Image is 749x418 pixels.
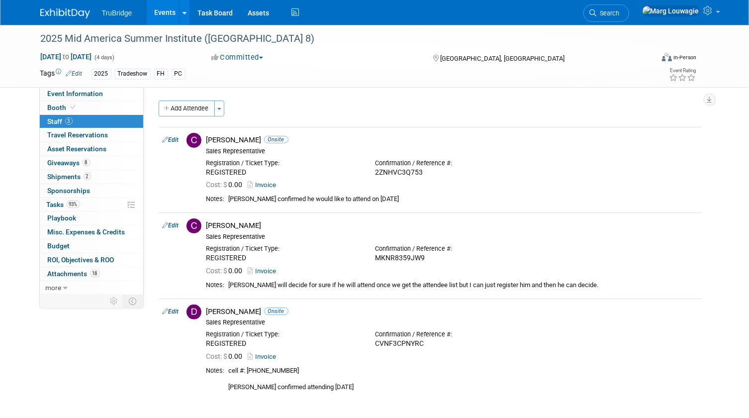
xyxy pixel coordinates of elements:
div: FH [154,69,168,79]
i: Booth reservation complete [71,104,76,110]
div: Sales Representative [206,147,698,155]
span: Search [597,9,620,17]
a: Travel Reservations [40,128,143,142]
span: 93% [67,201,80,208]
a: Playbook [40,211,143,225]
span: (4 days) [94,54,115,61]
span: Asset Reservations [48,145,107,153]
div: 2025 [92,69,111,79]
span: to [62,53,71,61]
span: [GEOGRAPHIC_DATA], [GEOGRAPHIC_DATA] [440,55,564,62]
img: D.jpg [187,305,201,319]
div: [PERSON_NAME] confirmed he would like to attend on [DATE] [229,195,698,204]
a: Shipments2 [40,170,143,184]
span: Cost: $ [206,181,229,189]
a: Sponsorships [40,184,143,198]
img: C.jpg [187,133,201,148]
div: CVNF3CPNYRC [375,339,529,348]
a: Staff3 [40,115,143,128]
span: 8 [83,159,90,166]
span: Sponsorships [48,187,91,195]
div: Notes: [206,281,225,289]
span: 3 [65,117,73,125]
span: Misc. Expenses & Credits [48,228,125,236]
td: Toggle Event Tabs [123,295,143,308]
span: Playbook [48,214,77,222]
div: REGISTERED [206,339,360,348]
div: REGISTERED [206,254,360,263]
div: 2025 Mid America Summer Institute ([GEOGRAPHIC_DATA] 8) [37,30,641,48]
div: Registration / Ticket Type: [206,245,360,253]
img: C.jpg [187,218,201,233]
span: Staff [48,117,73,125]
div: Event Rating [669,68,696,73]
div: [PERSON_NAME] [206,135,698,145]
span: Travel Reservations [48,131,108,139]
img: Marg Louwagie [642,5,700,16]
span: ROI, Objectives & ROO [48,256,114,264]
div: Confirmation / Reference #: [375,159,529,167]
div: Event Format [600,52,697,67]
span: Shipments [48,173,91,181]
a: Invoice [248,353,281,360]
span: 0.00 [206,352,247,360]
img: ExhibitDay [40,8,90,18]
a: Search [583,4,629,22]
span: Giveaways [48,159,90,167]
span: [DATE] [DATE] [40,52,93,61]
a: Edit [66,70,83,77]
div: PC [172,69,186,79]
a: Asset Reservations [40,142,143,156]
a: Tasks93% [40,198,143,211]
div: [PERSON_NAME] [206,221,698,230]
div: MKNR8359JW9 [375,254,529,263]
span: Onsite [264,136,288,143]
span: Attachments [48,270,100,278]
div: 2ZNHVC3Q753 [375,168,529,177]
a: Misc. Expenses & Credits [40,225,143,239]
span: more [46,284,62,292]
div: Tradeshow [115,69,151,79]
td: Tags [40,68,83,80]
a: Invoice [248,267,281,275]
span: Cost: $ [206,267,229,275]
div: REGISTERED [206,168,360,177]
span: TruBridge [102,9,132,17]
span: Tasks [47,201,80,209]
div: Sales Representative [206,318,698,326]
span: Budget [48,242,70,250]
a: more [40,281,143,295]
td: Personalize Event Tab Strip [106,295,123,308]
a: Giveaways8 [40,156,143,170]
div: Notes: [206,195,225,203]
span: Onsite [264,308,288,315]
div: [PERSON_NAME] [206,307,698,316]
a: Invoice [248,181,281,189]
button: Add Attendee [159,101,215,116]
div: In-Person [673,54,697,61]
div: [PERSON_NAME] will decide for sure if he will attend once we get the attendee list but I can just... [229,281,698,290]
a: Budget [40,239,143,253]
a: Event Information [40,87,143,101]
a: Edit [163,308,179,315]
span: Cost: $ [206,352,229,360]
img: Format-Inperson.png [662,53,672,61]
span: 0.00 [206,181,247,189]
div: Notes: [206,367,225,375]
button: Committed [208,52,267,63]
div: Registration / Ticket Type: [206,159,360,167]
a: Attachments18 [40,267,143,281]
div: Confirmation / Reference #: [375,330,529,338]
span: 2 [84,173,91,180]
span: Event Information [48,90,103,98]
div: Registration / Ticket Type: [206,330,360,338]
a: ROI, Objectives & ROO [40,253,143,267]
div: Confirmation / Reference #: [375,245,529,253]
div: Sales Representative [206,233,698,241]
span: 0.00 [206,267,247,275]
span: 18 [90,270,100,277]
span: Booth [48,104,78,111]
div: cell #: [PHONE_NUMBER] [PERSON_NAME] confirmed attending [DATE] [229,367,698,392]
a: Booth [40,101,143,114]
a: Edit [163,136,179,143]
